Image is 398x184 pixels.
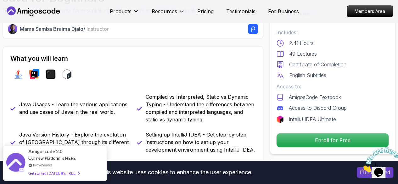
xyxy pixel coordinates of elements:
[276,115,284,123] img: jetbrains logo
[28,156,76,161] span: Our new Platform is HERE
[152,8,185,20] button: Resources
[110,8,132,15] p: Products
[46,69,56,79] img: terminal logo
[357,167,393,178] button: Accept cookies
[347,6,393,17] p: Members Area
[8,24,17,34] img: Nelson Djalo
[3,3,5,8] span: 1
[10,54,255,63] h2: What you will learn
[28,170,79,177] div: Get started [DATE]. It's FREE
[86,26,109,32] span: Instructor
[62,69,72,79] img: bash logo
[28,148,63,155] span: Amigoscode 2.0
[19,131,129,153] p: Java Version History - Explore the evolution of [GEOGRAPHIC_DATA] through its different versions.
[289,93,341,101] p: AmigosCode Textbook
[152,8,177,15] p: Resources
[33,162,53,168] a: ProveSource
[359,145,398,175] iframe: chat widget
[146,93,256,123] p: Compiled vs Interpreted, Static vs Dynamic Typing - Understand the differences between compiled a...
[276,29,389,36] p: Includes:
[20,25,109,33] p: Mama Samba Braima Djalo /
[6,153,25,173] img: provesource social proof notification image
[146,131,256,153] p: Setting up IntelliJ IDEA - Get step-by-step instructions on how to set up your development enviro...
[277,133,389,147] p: Enroll for Free
[289,115,336,123] p: IntelliJ IDEA Ultimate
[29,69,39,79] img: intellij logo
[276,83,389,90] p: Access to:
[276,133,389,148] button: Enroll for Free
[197,8,214,15] a: Pricing
[289,104,347,112] p: Access to Discord Group
[289,71,326,79] p: English Subtitles
[347,5,393,17] a: Members Area
[5,165,347,179] div: This website uses cookies to enhance the user experience.
[3,3,42,27] img: Chat attention grabber
[268,8,299,15] a: For Business
[13,69,23,79] img: java logo
[289,61,346,68] p: Certificate of Completion
[226,8,255,15] a: Testimonials
[289,50,317,58] p: 49 Lectures
[110,8,139,20] button: Products
[19,101,129,116] p: Java Usages - Learn the various applications and use cases of Java in the real world.
[289,39,314,47] p: 2.41 Hours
